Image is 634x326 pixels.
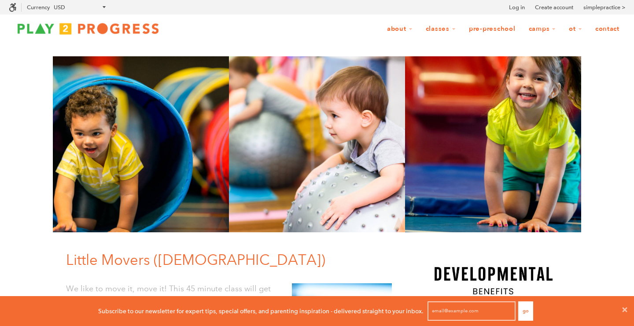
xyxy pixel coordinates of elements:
[98,306,424,316] p: Subscribe to our newsletter for expert tips, special offers, and parenting inspiration - delivere...
[518,301,533,321] button: Go
[66,250,398,270] h1: Little Movers ([DEMOGRAPHIC_DATA])
[535,3,573,12] a: Create account
[9,20,167,37] img: Play2Progress logo
[463,21,521,37] a: Pre-Preschool
[27,4,50,11] label: Currency
[381,21,418,37] a: About
[583,3,625,12] a: simplepractice >
[420,21,461,37] a: Classes
[509,3,525,12] a: Log in
[563,21,588,37] a: OT
[590,21,625,37] a: Contact
[428,301,516,321] input: email@example.com
[523,21,562,37] a: Camps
